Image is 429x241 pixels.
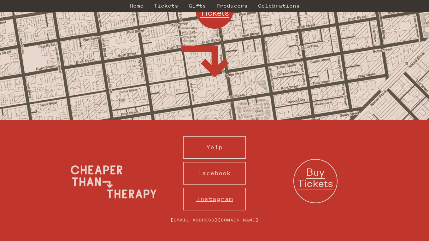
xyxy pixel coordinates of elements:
a: Yelp [183,136,246,159]
a: Buy Tickets [293,159,338,203]
img: Cheaper Than Therapy [66,158,161,205]
span: Buy Tickets [297,165,333,190]
a: [EMAIL_ADDRESS][DOMAIN_NAME] [164,214,265,226]
a: Instagram [183,188,246,210]
a: Facebook [183,162,246,185]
